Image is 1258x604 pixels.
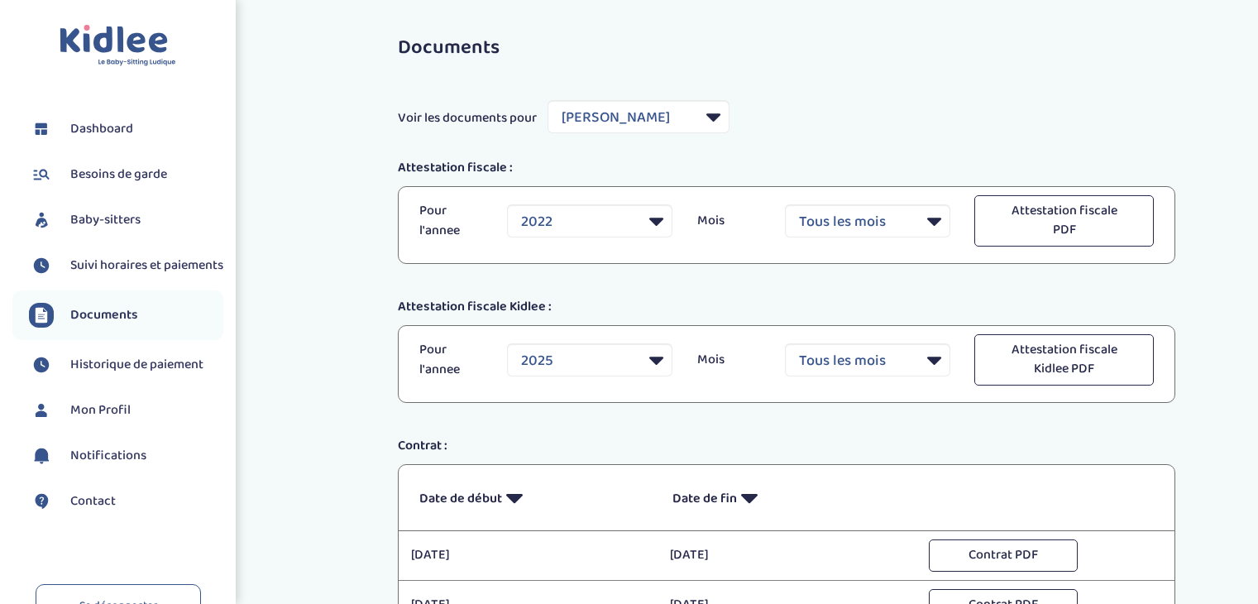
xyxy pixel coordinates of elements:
[29,117,223,141] a: Dashboard
[697,350,760,370] p: Mois
[29,303,54,328] img: documents.svg
[697,211,760,231] p: Mois
[70,491,116,511] span: Contact
[419,340,482,380] p: Pour l'annee
[398,108,537,128] span: Voir les documents pour
[29,443,223,468] a: Notifications
[385,436,1188,456] div: Contrat :
[29,303,223,328] a: Documents
[29,398,223,423] a: Mon Profil
[929,539,1078,572] button: Contrat PDF
[70,119,133,139] span: Dashboard
[974,350,1154,368] a: Attestation fiscale Kidlee PDF
[29,253,223,278] a: Suivi horaires et paiements
[385,158,1188,178] div: Attestation fiscale :
[974,195,1154,247] button: Attestation fiscale PDF
[70,165,167,185] span: Besoins de garde
[29,162,54,187] img: besoin.svg
[411,545,645,565] p: [DATE]
[70,355,203,375] span: Historique de paiement
[70,400,131,420] span: Mon Profil
[929,545,1078,563] a: Contrat PDF
[70,305,138,325] span: Documents
[29,489,223,514] a: Contact
[672,477,901,518] p: Date de fin
[29,352,223,377] a: Historique de paiement
[60,25,176,67] img: logo.svg
[70,446,146,466] span: Notifications
[29,208,223,232] a: Baby-sitters
[29,489,54,514] img: contact.svg
[70,256,223,276] span: Suivi horaires et paiements
[974,211,1154,229] a: Attestation fiscale PDF
[29,443,54,468] img: notification.svg
[670,545,904,565] p: [DATE]
[419,201,482,241] p: Pour l'annee
[398,37,1175,59] h3: Documents
[29,398,54,423] img: profil.svg
[70,210,141,230] span: Baby-sitters
[974,334,1154,386] button: Attestation fiscale Kidlee PDF
[419,477,648,518] p: Date de début
[29,117,54,141] img: dashboard.svg
[29,162,223,187] a: Besoins de garde
[29,253,54,278] img: suivihoraire.svg
[29,208,54,232] img: babysitters.svg
[385,297,1188,317] div: Attestation fiscale Kidlee :
[29,352,54,377] img: suivihoraire.svg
